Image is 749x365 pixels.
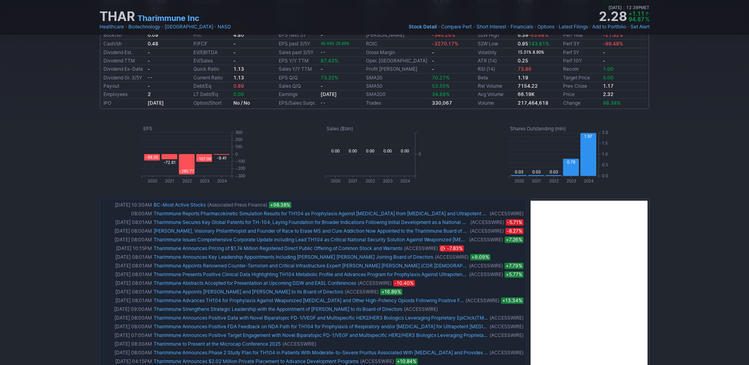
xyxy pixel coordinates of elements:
[476,48,516,57] td: Volatility
[404,245,438,252] span: (ACCESSWIRE)
[154,254,433,260] a: Tharimmune Announces Key Leadership Appointments Including [PERSON_NAME] [PERSON_NAME] Joining Bo...
[217,179,227,183] text: 2024
[99,23,124,31] a: Healthcare
[532,169,540,174] text: 0.03
[409,24,437,30] span: Stock Detail
[154,245,402,251] a: Tharimmune Announces Pricing of $1.74 Million Registered Direct Public Offering of Common Stock a...
[563,66,578,72] a: Recom
[143,126,152,132] text: EPS
[561,40,601,48] td: Perf 3Y
[336,41,349,46] span: 29.89%
[277,48,319,57] td: Sales past 3/5Y
[528,41,549,47] span: 143.81%
[101,340,153,348] td: [DATE] 08:30AM
[179,169,194,173] text: -280.77
[154,297,490,303] a: Tharimmune Advances TH104 for Prophylaxis Against Weaponized [MEDICAL_DATA] and Other High-Potenc...
[364,57,430,65] td: Oper. [GEOGRAPHIC_DATA]
[214,23,217,31] span: •
[549,179,558,183] text: 2022
[401,149,409,153] text: 0.00
[366,179,375,183] text: 2022
[364,65,430,73] td: Profit [PERSON_NAME]
[437,23,440,31] span: •
[154,280,356,286] a: Tharimmune Abstracts Accepted for Presentation at Upcoming DDW and EASL Conferences
[566,179,576,183] text: 2023
[233,66,244,72] b: 1.13
[101,201,153,209] td: [DATE] 10:30AM
[102,99,146,107] td: IPO
[348,179,357,183] text: 2021
[165,23,213,31] a: [GEOGRAPHIC_DATA]
[233,100,250,106] b: No / No
[235,159,245,164] text: −100
[470,218,504,226] span: (ACCESSWIRE)
[154,289,343,295] a: Tharimmune Appoints [PERSON_NAME] and [PERSON_NAME] to its Board of Directors
[476,65,516,73] td: RSI (14)
[197,156,211,161] text: -107.08
[321,66,323,72] b: -
[383,179,392,183] text: 2023
[603,66,614,72] a: 1.00
[101,296,153,305] td: [DATE] 08:01AM
[101,244,153,253] td: [DATE] 10:15PM
[432,49,434,55] b: -
[380,289,402,295] span: +16.89%
[470,254,490,260] span: +9.09%
[102,65,146,73] td: Dividend Ex-Date
[364,40,430,48] td: ROIC
[561,57,601,65] td: Perf 10Y
[99,10,135,23] h1: THAR
[154,211,631,216] a: Tharimmune Reports Pharmacokinetic Simulation Results for TH104 as Prophylaxis Against [MEDICAL_D...
[603,32,623,38] span: -21.32%
[148,179,157,183] text: 2020
[476,90,516,99] td: Avg Volume
[432,41,458,47] span: -3270.17%
[101,348,153,357] td: [DATE] 08:00AM
[345,288,379,296] span: (ACCESSWIRE)
[561,99,601,107] td: Change
[101,331,153,340] td: [DATE] 07:00AM
[603,91,614,97] b: 2.32
[528,32,548,38] span: -63.68%
[349,149,357,153] text: 0.00
[532,179,541,183] text: 2021
[218,23,231,31] a: NASD
[200,179,209,183] text: 2023
[602,141,608,145] text: 1.5
[279,100,315,106] a: EPS/Sales Surpr.
[154,341,281,347] a: Tharimmune to Present at the Microcap Conference 2025
[101,314,153,322] td: [DATE] 08:00AM
[603,58,605,64] b: -
[510,126,566,132] text: Shares Outstanding (mln)
[327,126,353,132] text: Sales ($bln)
[393,280,415,286] span: -10.40%
[589,23,591,31] span: •
[435,253,469,261] span: (ACCESSWIRE)
[584,179,593,183] text: 2024
[321,91,337,97] a: [DATE]
[549,169,558,174] text: 0.03
[101,279,153,288] td: [DATE] 08:01AM
[477,23,506,31] a: Short Interest
[235,137,242,142] text: 200
[603,75,614,81] a: 5.00
[476,82,516,90] td: Rel Volume
[282,340,316,348] span: (ACCESSWIRE)
[321,75,338,81] span: 73.32%
[505,237,524,243] span: +7.26%
[490,314,524,322] span: (ACCESSWIRE)
[567,160,575,164] text: 0.78
[154,350,525,356] a: Tharimmune Announces Phase 2 Study Plan for TH104 in Patients With Moderate-to-Severe Pruritus As...
[154,306,402,312] a: Tharimmune Strengthens Strategic Leadership with the Appointment of [PERSON_NAME] to its Board of...
[102,82,146,90] td: Payout
[419,152,421,156] text: 0
[505,271,524,278] span: +5.77%
[233,32,244,38] b: 4.80
[476,31,516,40] td: 52W High
[321,101,325,105] small: - -
[154,324,530,329] a: Tharimmune Announces Positive FDA Feedback on NDA Path for TH104 for Prophylaxis of Respiratory a...
[518,50,544,55] small: 15.31% 8.90%
[364,99,430,107] td: Trades
[432,100,452,106] b: 330,067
